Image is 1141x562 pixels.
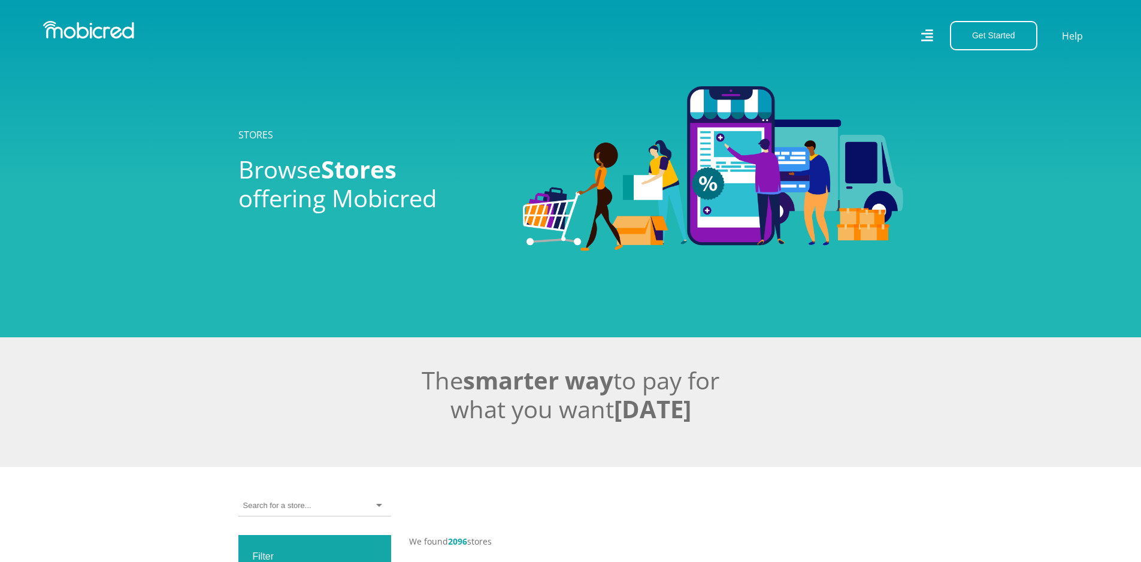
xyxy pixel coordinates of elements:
p: We found stores [409,535,903,548]
img: Mobicred [43,21,134,39]
input: Search for a store... [243,500,311,511]
h2: Browse offering Mobicred [238,155,505,213]
a: STORES [238,128,273,141]
span: 2096 [448,536,467,547]
span: Stores [321,153,397,186]
button: Get Started [950,21,1037,50]
a: Help [1061,28,1084,44]
img: Stores [523,86,903,250]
